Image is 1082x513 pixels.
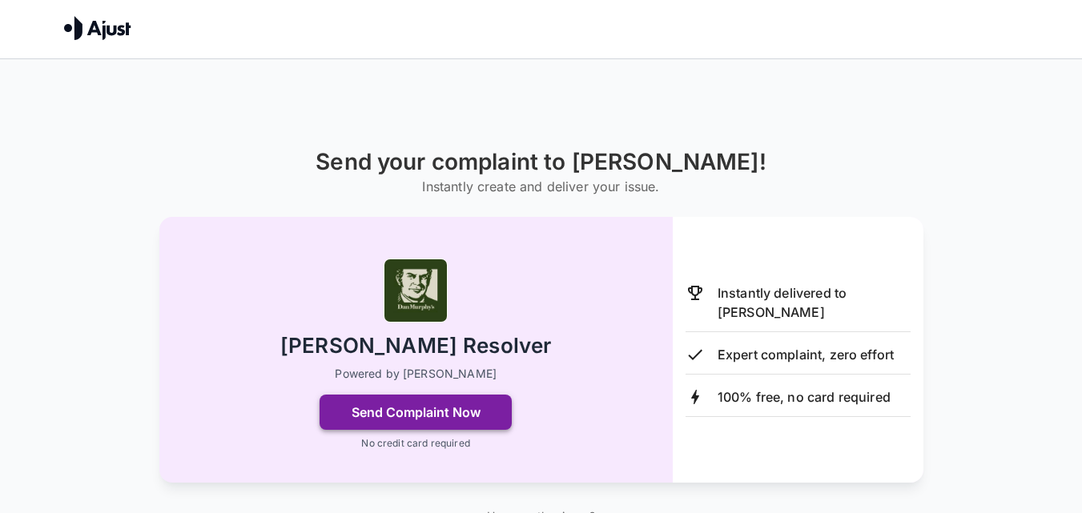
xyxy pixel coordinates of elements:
[718,283,911,322] p: Instantly delivered to [PERSON_NAME]
[718,345,894,364] p: Expert complaint, zero effort
[320,395,512,430] button: Send Complaint Now
[64,16,131,40] img: Ajust
[384,259,448,323] img: Dan Murphy's
[316,149,766,175] h1: Send your complaint to [PERSON_NAME]!
[361,436,469,451] p: No credit card required
[718,387,891,407] p: 100% free, no card required
[280,332,551,360] h2: [PERSON_NAME] Resolver
[316,175,766,198] h6: Instantly create and deliver your issue.
[335,366,497,382] p: Powered by [PERSON_NAME]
